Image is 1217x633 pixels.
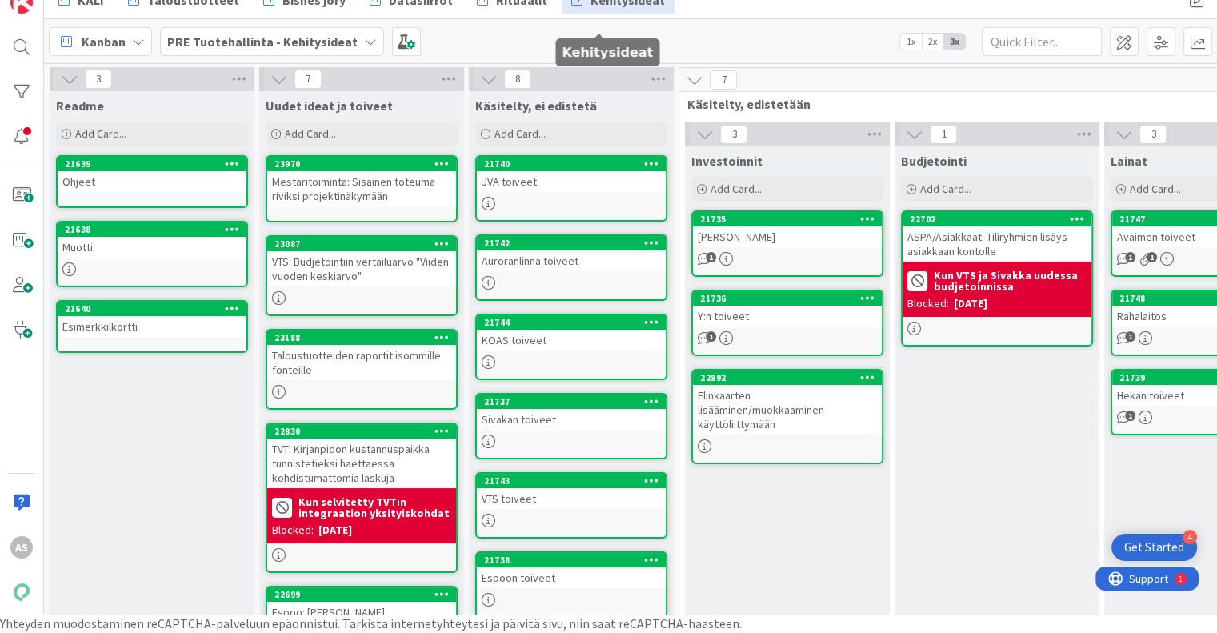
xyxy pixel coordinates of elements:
div: 22702ASPA/Asiakkaat: Tiliryhmien lisäys asiakkaan kontolle [903,212,1091,262]
span: 1 [1125,331,1135,342]
div: Mestaritoiminta: Sisäinen toteuma riviksi projektinäkymään [267,171,456,206]
div: 21735 [693,212,882,226]
div: 21640 [65,303,246,314]
div: ASPA/Asiakkaat: Tiliryhmien lisäys asiakkaan kontolle [903,226,1091,262]
span: Lainat [1111,153,1147,169]
div: 22892 [700,372,882,383]
div: 21638 [58,222,246,237]
div: JVA toiveet [477,171,666,192]
div: 23087VTS: Budjetointiin vertailuarvo "Viiden vuoden keskiarvo" [267,237,456,286]
div: 21744 [484,317,666,328]
div: 21736 [700,293,882,304]
div: 21738 [477,553,666,567]
div: Espoon toiveet [477,567,666,588]
div: 21742 [484,238,666,249]
div: 21640Esimerkkilkortti [58,302,246,337]
div: 21735 [700,214,882,225]
b: Kun selvitetty TVT:n integraation yksityiskohdat [298,496,451,519]
input: Quick Filter... [982,27,1102,56]
div: 21743 [484,475,666,487]
div: 22699 [274,589,456,600]
div: 21740 [477,157,666,171]
span: Add Card... [711,182,762,196]
span: Budjetointi [901,153,967,169]
span: 1 [1125,252,1135,262]
div: Get Started [1124,539,1184,555]
span: Investoinnit [691,153,763,169]
span: Uudet ideat ja toiveet [266,98,393,114]
div: 21640 [58,302,246,316]
div: 21735[PERSON_NAME] [693,212,882,247]
span: 8 [504,70,531,89]
div: TVT: Kirjanpidon kustannuspaikka tunnistetieksi haettaessa kohdistumattomia laskuja [267,439,456,488]
div: 23188 [274,332,456,343]
div: 22702 [903,212,1091,226]
div: Auroranlinna toiveet [477,250,666,271]
div: 22830 [267,424,456,439]
h5: Kehitysideat [562,45,653,60]
div: 21736Y:n toiveet [693,291,882,327]
div: 21639 [65,158,246,170]
div: Esimerkkilkortti [58,316,246,337]
div: 22830TVT: Kirjanpidon kustannuspaikka tunnistetieksi haettaessa kohdistumattomia laskuja [267,424,456,488]
div: 21639Ohjeet [58,157,246,192]
div: 23188Taloustuotteiden raportit isommille fonteille [267,331,456,380]
div: 21736 [693,291,882,306]
div: KOAS toiveet [477,330,666,351]
span: Add Card... [920,182,971,196]
div: Open Get Started checklist, remaining modules: 4 [1111,534,1197,561]
div: 23970 [267,157,456,171]
div: Sivakan toiveet [477,409,666,430]
span: Add Card... [1130,182,1181,196]
div: 4 [1183,530,1197,544]
span: Readme [56,98,104,114]
span: Käsitelty, ei edistetä [475,98,597,114]
div: 21638 [65,224,246,235]
span: 3 [1139,125,1167,144]
div: Muotti [58,237,246,258]
div: 23087 [267,237,456,251]
div: 21743VTS toiveet [477,474,666,509]
div: 21740JVA toiveet [477,157,666,192]
span: 7 [710,70,737,90]
div: Ohjeet [58,171,246,192]
div: Y:n toiveet [693,306,882,327]
div: 21738Espoon toiveet [477,553,666,588]
div: [DATE] [954,295,987,312]
div: 21737 [484,396,666,407]
div: 1 [83,6,87,19]
div: 22699 [267,587,456,602]
div: 21744KOAS toiveet [477,315,666,351]
img: avatar [10,581,33,603]
div: 21743 [477,474,666,488]
span: Add Card... [494,126,546,141]
span: Add Card... [75,126,126,141]
span: Kanban [82,32,126,51]
div: 23087 [274,238,456,250]
div: 22702 [910,214,1091,225]
div: 21742Auroranlinna toiveet [477,236,666,271]
div: 22830 [274,426,456,437]
span: 1 [1147,252,1157,262]
span: 1x [900,34,922,50]
div: 21737 [477,395,666,409]
div: 21742 [477,236,666,250]
div: Blocked: [272,522,314,539]
span: 3x [943,34,965,50]
div: Elinkaarten lisääminen/muokkaaminen käyttöliittymään [693,385,882,435]
div: VTS: Budjetointiin vertailuarvo "Viiden vuoden keskiarvo" [267,251,456,286]
span: Add Card... [285,126,336,141]
div: 21744 [477,315,666,330]
div: 21737Sivakan toiveet [477,395,666,430]
div: 21740 [484,158,666,170]
span: 1 [706,252,716,262]
div: 22892Elinkaarten lisääminen/muokkaaminen käyttöliittymään [693,371,882,435]
b: Kun VTS ja Sivakka uudessa budjetoinnissa [934,270,1087,292]
span: 3 [720,125,747,144]
span: 1 [706,331,716,342]
div: Taloustuotteiden raportit isommille fonteille [267,345,456,380]
span: 7 [294,70,322,89]
span: 2x [922,34,943,50]
div: Blocked: [907,295,949,312]
div: 23970Mestaritoiminta: Sisäinen toteuma riviksi projektinäkymään [267,157,456,206]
